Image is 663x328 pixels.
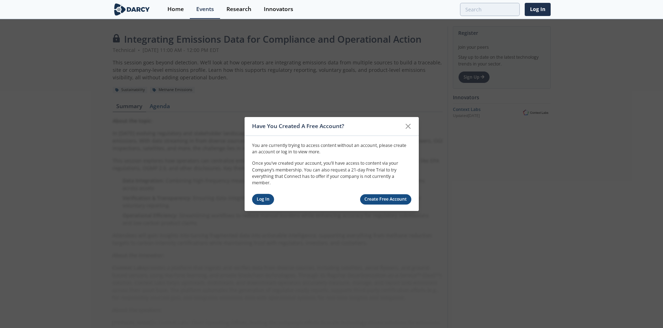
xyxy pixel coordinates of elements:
[196,6,214,12] div: Events
[167,6,184,12] div: Home
[226,6,251,12] div: Research
[252,120,402,133] div: Have You Created A Free Account?
[113,3,151,16] img: logo-wide.svg
[264,6,293,12] div: Innovators
[252,142,411,155] p: You are currently trying to access content without an account, please create an account or log in...
[525,3,551,16] a: Log In
[460,3,520,16] input: Advanced Search
[252,194,274,205] a: Log In
[252,160,411,186] p: Once you’ve created your account, you’ll have access to content via your Company’s membership. Yo...
[360,194,411,205] a: Create Free Account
